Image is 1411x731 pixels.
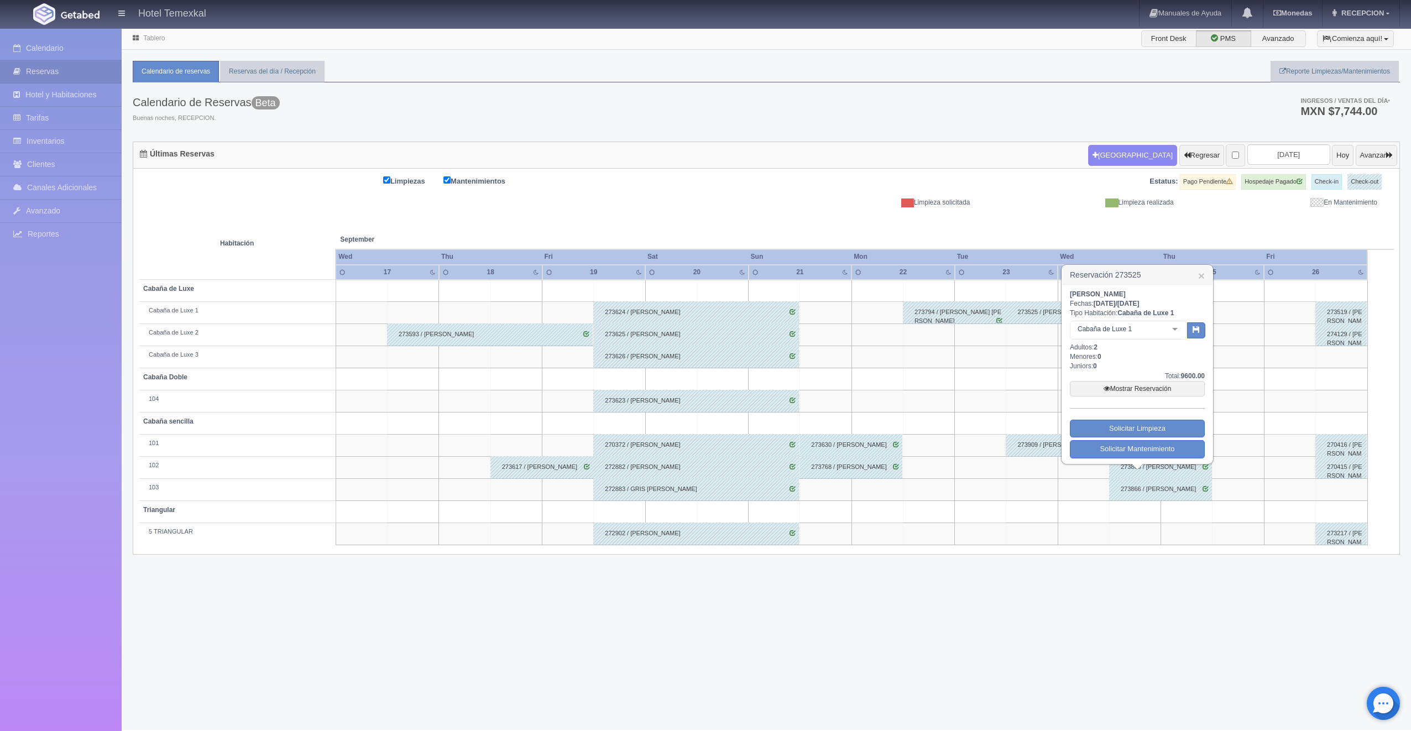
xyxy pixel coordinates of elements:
div: 273626 / [PERSON_NAME] [593,346,799,368]
div: 273625 / [PERSON_NAME] [593,323,799,346]
div: Limpieza realizada [978,198,1182,207]
label: Limpiezas [383,174,442,187]
label: Pago Pendiente [1180,174,1236,190]
h4: Hotel Temexkal [138,6,206,19]
div: 5 TRIANGULAR [143,528,331,536]
div: 273768 / [PERSON_NAME] [799,456,902,478]
label: Hospedaje Pagado [1241,174,1306,190]
div: 19 [577,268,610,277]
span: Buenas noches, RECEPCION. [133,114,280,123]
div: 270372 / [PERSON_NAME] [593,434,799,456]
div: 272882 / [PERSON_NAME] [593,456,799,478]
span: [DATE] [1094,300,1116,307]
img: Getabed [33,3,55,25]
div: 103 [143,483,331,492]
span: RECEPCION [1339,9,1384,17]
div: 273617 / [PERSON_NAME] [490,456,593,478]
button: Hoy [1332,145,1353,166]
div: 101 [143,439,331,448]
a: Reporte Limpiezas/Mantenimientos [1271,61,1399,82]
b: Cabaña de Luxe [143,285,194,293]
a: Mostrar Reservación [1070,381,1205,396]
div: 273630 / [PERSON_NAME] [799,434,902,456]
th: Fri [1264,249,1367,264]
label: Check-out [1347,174,1382,190]
span: September [340,235,537,244]
div: Limpieza solicitada [775,198,978,207]
th: Sat [645,249,749,264]
div: 270416 / [PERSON_NAME] [1315,434,1367,456]
h4: Últimas Reservas [140,150,215,158]
b: Monedas [1273,9,1312,17]
div: Fechas: Tipo Habitación: Adultos: Menores: Juniors: [1070,290,1205,458]
th: Fri [542,249,646,264]
div: 273624 / [PERSON_NAME] [593,301,799,323]
b: 0 [1098,353,1101,361]
div: 273866 / [PERSON_NAME] [1109,478,1212,500]
div: 104 [143,395,331,404]
div: 18 [474,268,507,277]
label: Estatus: [1149,176,1178,187]
div: 272902 / [PERSON_NAME] [593,523,799,545]
div: 17 [371,268,404,277]
b: Cabaña Doble [143,373,187,381]
label: Avanzado [1251,30,1306,47]
div: Cabaña de Luxe 1 [143,306,331,315]
button: Avanzar [1356,145,1397,166]
div: 102 [143,461,331,470]
h3: Reservación 273525 [1062,265,1213,285]
div: 22 [887,268,919,277]
a: Solicitar Mantenimiento [1070,440,1205,458]
button: Regresar [1179,145,1224,166]
div: 274129 / [PERSON_NAME] [1315,323,1367,346]
a: Tablero [143,34,165,42]
th: Tue [955,249,1058,264]
strong: Habitación [220,239,254,247]
b: Cabaña sencilla [143,417,194,425]
div: 273217 / [PERSON_NAME] [1315,523,1367,545]
a: Reservas del día / Recepción [220,61,325,82]
b: 2 [1094,343,1098,351]
th: Mon [851,249,955,264]
b: 0 [1093,362,1097,370]
div: Total: [1070,372,1205,381]
th: Wed [1058,249,1161,264]
div: 273519 / [PERSON_NAME] [1315,301,1367,323]
img: Getabed [61,11,100,19]
input: Limpiezas [383,176,390,184]
label: PMS [1196,30,1251,47]
div: 273623 / [PERSON_NAME] [593,390,799,412]
div: 21 [783,268,816,277]
label: Check-in [1311,174,1342,190]
a: Calendario de reservas [133,61,219,82]
label: Mantenimientos [443,174,522,187]
th: Thu [1161,249,1264,264]
label: Front Desk [1141,30,1196,47]
div: En Mantenimiento [1182,198,1386,207]
b: Triangular [143,506,175,514]
div: 272883 / GRIS [PERSON_NAME] [593,478,799,500]
b: / [1094,300,1140,307]
b: [PERSON_NAME] [1070,290,1126,298]
button: [GEOGRAPHIC_DATA] [1088,145,1177,166]
div: 273909 / [PERSON_NAME] [1006,434,1109,456]
h3: MXN $7,744.00 [1300,106,1390,117]
span: [DATE] [1117,300,1140,307]
button: ¡Comienza aquí! [1317,30,1394,47]
div: 270415 / [PERSON_NAME] [1315,456,1367,478]
span: Cabaña de Luxe 1 [1075,323,1164,335]
h3: Calendario de Reservas [133,96,280,108]
div: Cabaña de Luxe 2 [143,328,331,337]
span: Beta [252,96,280,109]
div: 273525 / [PERSON_NAME] [1006,301,1211,323]
th: Wed [336,249,439,264]
div: 26 [1299,268,1332,277]
div: 23 [990,268,1023,277]
a: × [1198,270,1205,281]
div: Cabaña de Luxe 3 [143,351,331,359]
div: 273866 / [PERSON_NAME] [1109,456,1212,478]
b: 9600.00 [1181,372,1205,380]
div: 20 [681,268,713,277]
div: 273593 / [PERSON_NAME] [387,323,593,346]
span: Ingresos / Ventas del día [1300,97,1390,104]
